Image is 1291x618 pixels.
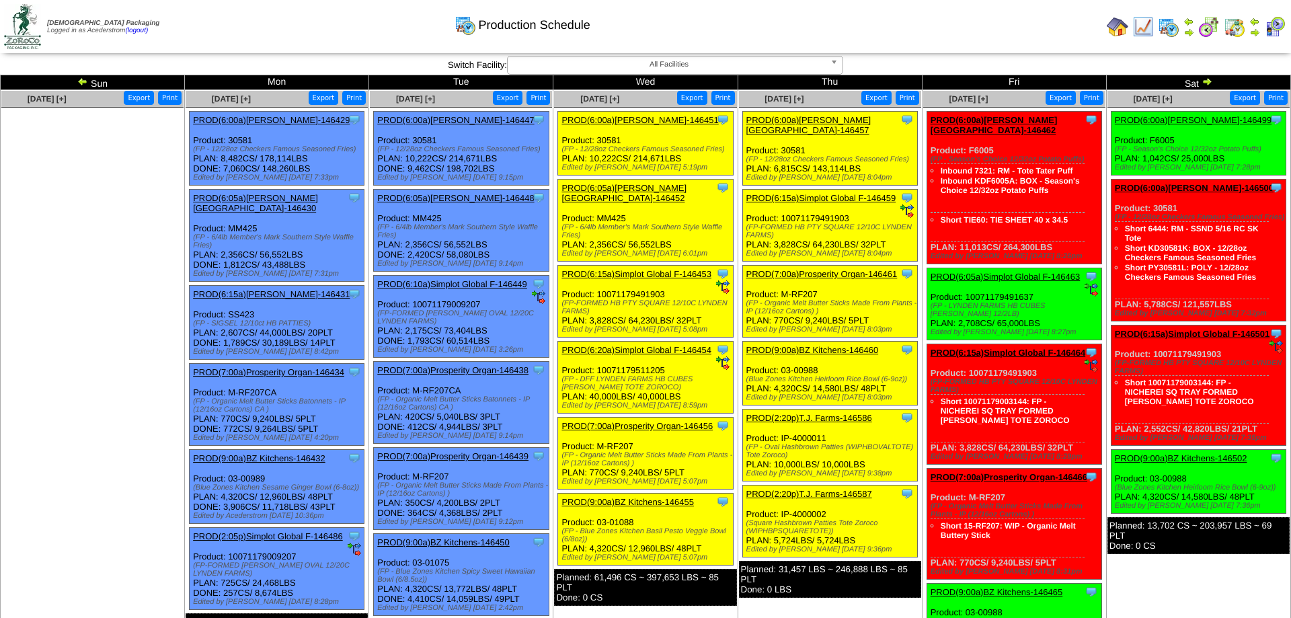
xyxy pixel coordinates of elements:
[1046,91,1076,105] button: Export
[124,91,154,105] button: Export
[716,356,730,370] img: ediSmall.gif
[190,286,364,360] div: Product: SS423 PLAN: 2,607CS / 44,000LBS / 20PLT DONE: 1,789CS / 30,189LBS / 14PLT
[348,287,361,301] img: Tooltip
[455,14,476,36] img: calendarprod.gif
[746,173,917,182] div: Edited by [PERSON_NAME] [DATE] 8:04pm
[532,277,545,291] img: Tooltip
[561,183,687,203] a: PROD(6:05a)[PERSON_NAME][GEOGRAPHIC_DATA]-146452
[348,113,361,126] img: Tooltip
[1085,270,1098,283] img: Tooltip
[193,562,364,578] div: (FP-FORMED [PERSON_NAME] OVAL 12/20C LYNDEN FARMS)
[1269,327,1283,340] img: Tooltip
[193,270,364,278] div: Edited by [PERSON_NAME] [DATE] 7:31pm
[900,113,914,126] img: Tooltip
[716,280,730,294] img: ediSmall.gif
[861,91,892,105] button: Export
[193,367,344,377] a: PROD(7:00a)Prosperity Organ-146434
[1111,112,1286,176] div: Product: F6005 PLAN: 1,042CS / 25,000LBS
[561,345,711,355] a: PROD(6:20a)Simplot Global F-146454
[711,91,735,105] button: Print
[558,418,733,490] div: Product: M-RF207 PLAN: 770CS / 9,240LBS / 5PLT
[190,450,364,524] div: Product: 03-00989 PLAN: 4,320CS / 12,960LBS / 48PLT DONE: 3,906CS / 11,718LBS / 43PLT
[348,365,361,379] img: Tooltip
[193,598,364,606] div: Edited by [PERSON_NAME] [DATE] 8:28pm
[1111,325,1286,446] div: Product: 10071179491903 PLAN: 2,552CS / 42,820LBS / 21PLT
[896,91,919,105] button: Print
[369,75,553,90] td: Tue
[742,112,917,186] div: Product: 30581 PLAN: 6,815CS / 143,114LBS
[1107,16,1128,38] img: home.gif
[1085,283,1098,297] img: ediSmall.gif
[77,76,88,87] img: arrowleft.gif
[931,115,1058,135] a: PROD(6:00a)[PERSON_NAME][GEOGRAPHIC_DATA]-146462
[190,528,364,610] div: Product: 10071179009207 PLAN: 725CS / 24,468LBS DONE: 257CS / 8,674LBS
[1249,16,1260,27] img: arrowleft.gif
[746,469,917,477] div: Edited by [PERSON_NAME] [DATE] 9:38pm
[1115,329,1269,339] a: PROD(6:15a)Simplot Global F-146501
[746,545,917,553] div: Edited by [PERSON_NAME] [DATE] 9:36pm
[1107,517,1290,554] div: Planned: 13,702 CS ~ 203,957 LBS ~ 69 PLT Done: 0 CS
[348,191,361,204] img: Tooltip
[377,260,548,268] div: Edited by [PERSON_NAME] [DATE] 9:14pm
[1115,183,1274,193] a: PROD(6:00a)[PERSON_NAME]-146500
[47,20,159,34] span: Logged in as Acederstrom
[377,346,548,354] div: Edited by [PERSON_NAME] [DATE] 3:26pm
[47,20,159,27] span: [DEMOGRAPHIC_DATA] Packaging
[927,112,1101,264] div: Product: F6005 PLAN: 11,013CS / 264,300LBS
[561,375,732,391] div: (FP - DFF LYNDEN FARMS HB CUBES [PERSON_NAME] TOTE ZOROCO)
[125,27,148,34] a: (logout)
[1111,180,1286,321] div: Product: 30581 PLAN: 5,788CS / 121,557LBS
[212,94,251,104] a: [DATE] [+]
[746,193,896,203] a: PROD(6:15a)Simplot Global F-146459
[1158,16,1179,38] img: calendarprod.gif
[193,319,364,327] div: (FP - SIGSEL 12/10ct HB PATTIES)
[532,291,545,304] img: ediSmall.gif
[561,527,732,543] div: (FP - Blue Zones Kitchen Basil Pesto Veggie Bowl (6/8oz))
[561,451,732,467] div: (FP - Organic Melt Butter Sticks Made From Plants - IP (12/16oz Cartons) )
[374,276,549,358] div: Product: 10071179009207 PLAN: 2,175CS / 73,404LBS DONE: 1,793CS / 60,514LBS
[377,537,510,547] a: PROD(9:00a)BZ Kitchens-146450
[580,94,619,104] a: [DATE] [+]
[931,378,1101,394] div: (FP-FORMED HB PTY SQUARE 12/10C LYNDEN FARMS)
[561,163,732,171] div: Edited by [PERSON_NAME] [DATE] 5:19pm
[922,75,1106,90] td: Fri
[561,553,732,562] div: Edited by [PERSON_NAME] [DATE] 5:07pm
[738,75,922,90] td: Thu
[28,94,67,104] a: [DATE] [+]
[554,569,736,606] div: Planned: 61,496 CS ~ 397,653 LBS ~ 85 PLT Done: 0 CS
[900,267,914,280] img: Tooltip
[1115,502,1286,510] div: Edited by [PERSON_NAME] [DATE] 7:36pm
[561,223,732,239] div: (FP - 6/4lb Member's Mark Southern Style Waffle Fries)
[377,395,548,412] div: (FP - Organic Melt Butter Sticks Batonnets - IP (12/16oz Cartons) CA )
[1183,27,1194,38] img: arrowright.gif
[193,233,364,249] div: (FP - 6/4lb Member's Mark Southern Style Waffle Fries)
[479,18,590,32] span: Production Schedule
[190,112,364,186] div: Product: 30581 PLAN: 8,482CS / 178,114LBS DONE: 7,060CS / 148,260LBS
[396,94,435,104] span: [DATE] [+]
[941,215,1068,225] a: Short TIE60: TIE SHEET 40 x 34.5
[900,343,914,356] img: Tooltip
[374,190,549,272] div: Product: MM425 PLAN: 2,356CS / 56,552LBS DONE: 2,420CS / 58,080LBS
[193,531,343,541] a: PROD(2:05p)Simplot Global F-146486
[190,364,364,446] div: Product: M-RF207CA PLAN: 770CS / 9,240LBS / 5PLT DONE: 772CS / 9,264LBS / 5PLT
[377,173,548,182] div: Edited by [PERSON_NAME] [DATE] 9:15pm
[193,145,364,153] div: (FP - 12/28oz Checkers Famous Seasoned Fries)
[532,191,545,204] img: Tooltip
[193,289,350,299] a: PROD(6:15a)[PERSON_NAME]-146431
[1183,16,1194,27] img: arrowleft.gif
[927,344,1101,465] div: Product: 10071179491903 PLAN: 3,828CS / 64,230LBS / 32PLT
[931,272,1081,282] a: PROD(6:05a)Simplot Global F-146463
[561,115,718,125] a: PROD(6:00a)[PERSON_NAME]-146451
[716,181,730,194] img: Tooltip
[493,91,523,105] button: Export
[1085,585,1098,598] img: Tooltip
[765,94,804,104] span: [DATE] [+]
[561,401,732,410] div: Edited by [PERSON_NAME] [DATE] 8:59pm
[513,56,825,73] span: All Facilities
[1132,16,1154,38] img: line_graph.gif
[746,223,917,239] div: (FP-FORMED HB PTY SQUARE 12/10C LYNDEN FARMS)
[1115,434,1286,442] div: Edited by [PERSON_NAME] [DATE] 7:35pm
